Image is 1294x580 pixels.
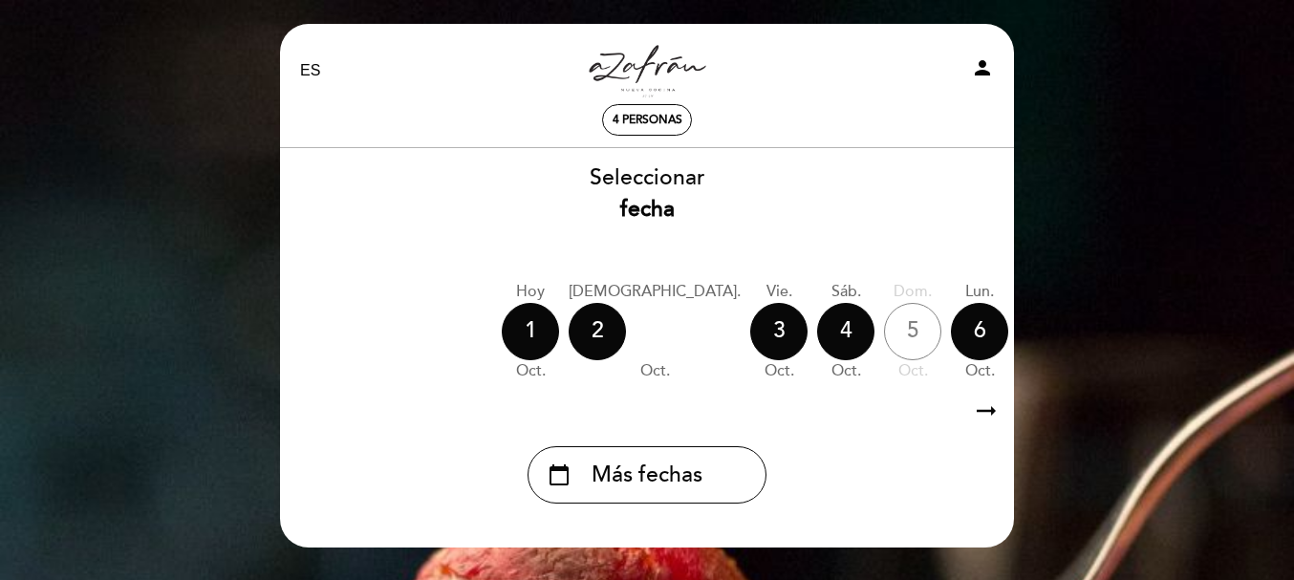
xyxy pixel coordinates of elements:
div: [DEMOGRAPHIC_DATA]. [569,281,741,303]
span: 4 personas [613,113,682,127]
span: Más fechas [592,460,702,491]
div: oct. [951,360,1008,382]
div: oct. [750,360,808,382]
b: fecha [620,196,675,223]
div: 6 [951,303,1008,360]
div: Hoy [502,281,559,303]
div: 3 [750,303,808,360]
a: Azafran [528,45,766,97]
div: oct. [569,360,741,382]
div: Seleccionar [279,162,1015,226]
button: person [971,56,994,86]
div: vie. [750,281,808,303]
div: lun. [951,281,1008,303]
div: oct. [817,360,874,382]
div: 1 [502,303,559,360]
div: 5 [884,303,941,360]
div: sáb. [817,281,874,303]
div: oct. [502,360,559,382]
div: dom. [884,281,941,303]
i: arrow_right_alt [972,391,1001,432]
i: calendar_today [548,459,571,491]
div: 4 [817,303,874,360]
i: person [971,56,994,79]
div: 2 [569,303,626,360]
div: oct. [884,360,941,382]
